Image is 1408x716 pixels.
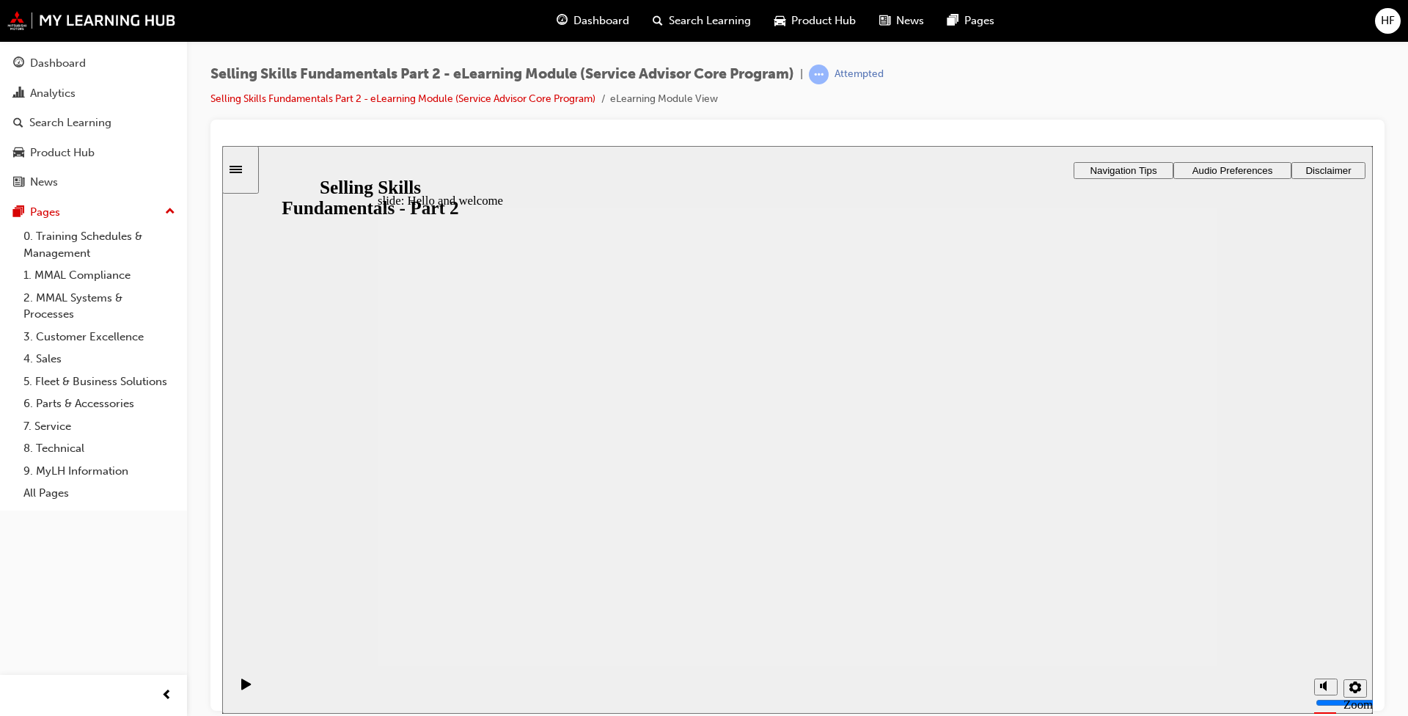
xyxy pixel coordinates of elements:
span: News [896,12,924,29]
a: 3. Customer Excellence [18,326,181,348]
input: volume [1093,551,1188,563]
div: misc controls [1085,520,1143,568]
a: Product Hub [6,139,181,167]
button: Navigation Tips [851,16,951,33]
span: prev-icon [161,687,172,705]
button: HF [1375,8,1401,34]
span: search-icon [653,12,663,30]
a: 9. MyLH Information [18,460,181,483]
span: pages-icon [947,12,958,30]
a: Selling Skills Fundamentals Part 2 - eLearning Module (Service Advisor Core Program) [210,92,595,105]
li: eLearning Module View [610,91,718,108]
div: Pages [30,204,60,221]
span: HF [1381,12,1395,29]
div: Analytics [30,85,76,102]
button: Disclaimer [1069,16,1143,33]
span: car-icon [13,147,24,160]
span: Audio Preferences [970,19,1051,30]
a: 7. Service [18,415,181,438]
a: 8. Technical [18,437,181,460]
span: Dashboard [573,12,629,29]
a: All Pages [18,482,181,505]
div: Dashboard [30,55,86,72]
div: playback controls [7,520,32,568]
a: car-iconProduct Hub [763,6,868,36]
div: Search Learning [29,114,111,131]
a: 0. Training Schedules & Management [18,225,181,264]
a: guage-iconDashboard [545,6,641,36]
button: Pages [6,199,181,226]
span: guage-icon [13,57,24,70]
button: DashboardAnalyticsSearch LearningProduct HubNews [6,47,181,199]
button: settings [1121,533,1145,552]
span: Product Hub [791,12,856,29]
a: news-iconNews [868,6,936,36]
div: News [30,174,58,191]
a: 5. Fleet & Business Solutions [18,370,181,393]
img: mmal [7,11,176,30]
span: guage-icon [557,12,568,30]
label: Zoom to fit [1121,552,1151,595]
span: Selling Skills Fundamentals Part 2 - eLearning Module (Service Advisor Core Program) [210,66,794,83]
span: up-icon [165,202,175,222]
span: | [800,66,803,83]
span: chart-icon [13,87,24,101]
span: pages-icon [13,206,24,219]
a: pages-iconPages [936,6,1006,36]
span: car-icon [774,12,785,30]
a: Analytics [6,80,181,107]
a: News [6,169,181,196]
span: Pages [964,12,994,29]
span: news-icon [13,176,24,189]
div: Attempted [835,67,884,81]
span: search-icon [13,117,23,130]
span: Navigation Tips [868,19,934,30]
a: 2. MMAL Systems & Processes [18,287,181,326]
button: volume [1092,533,1115,549]
a: 4. Sales [18,348,181,370]
button: play/pause [7,532,32,557]
a: 1. MMAL Compliance [18,264,181,287]
a: 6. Parts & Accessories [18,392,181,415]
a: search-iconSearch Learning [641,6,763,36]
span: Disclaimer [1083,19,1129,30]
a: Dashboard [6,50,181,77]
span: Search Learning [669,12,751,29]
div: Product Hub [30,145,95,161]
button: Audio Preferences [951,16,1069,33]
a: Search Learning [6,109,181,136]
span: learningRecordVerb_ATTEMPT-icon [809,65,829,84]
span: news-icon [879,12,890,30]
